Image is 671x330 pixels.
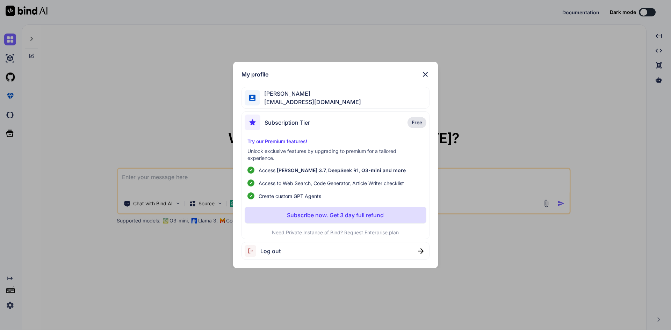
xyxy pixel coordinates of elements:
span: Free [412,119,422,126]
span: Subscription Tier [265,118,310,127]
img: close [421,70,430,79]
p: Need Private Instance of Bind? Request Enterprise plan [245,229,427,236]
h1: My profile [241,70,268,79]
p: Unlock exclusive features by upgrading to premium for a tailored experience. [247,148,424,162]
img: profile [249,95,256,101]
span: [EMAIL_ADDRESS][DOMAIN_NAME] [260,98,361,106]
img: subscription [245,115,260,130]
p: Subscribe now. Get 3 day full refund [287,211,384,219]
img: close [418,248,424,254]
span: Log out [260,247,281,255]
span: [PERSON_NAME] [260,89,361,98]
p: Try our Premium features! [247,138,424,145]
img: checklist [247,167,254,174]
img: checklist [247,192,254,199]
button: Subscribe now. Get 3 day full refund [245,207,427,223]
img: checklist [247,179,254,186]
span: [PERSON_NAME] 3.7, DeepSeek R1, O3-mini and more [277,167,406,173]
img: logout [245,245,260,257]
span: Access to Web Search, Code Generator, Article Writer checklist [259,179,404,187]
span: Create custom GPT Agents [259,192,321,200]
p: Access [259,167,406,174]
